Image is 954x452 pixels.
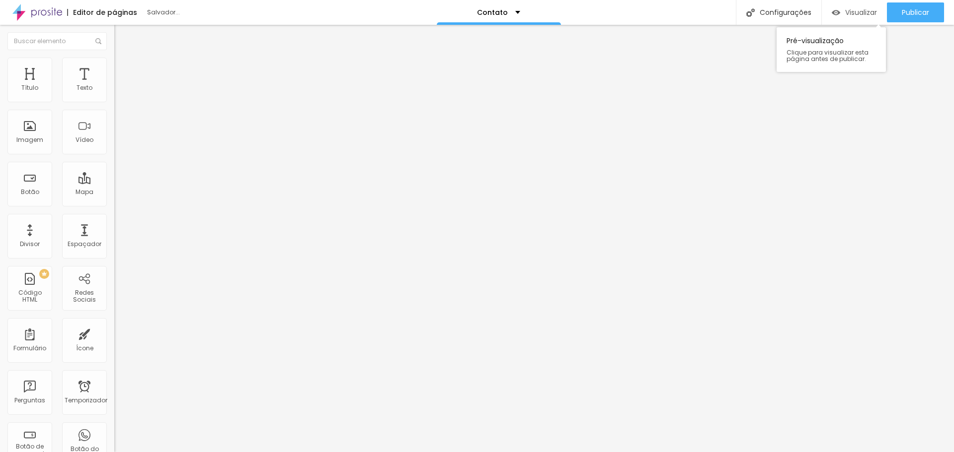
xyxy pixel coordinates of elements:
[746,8,755,17] img: Ícone
[65,396,107,404] font: Temporizador
[13,344,46,352] font: Formulário
[18,288,42,304] font: Código HTML
[787,48,869,63] font: Clique para visualizar esta página antes de publicar.
[887,2,944,22] button: Publicar
[73,288,96,304] font: Redes Sociais
[114,25,954,452] iframe: Editor
[14,396,45,404] font: Perguntas
[20,240,40,248] font: Divisor
[21,83,38,92] font: Título
[477,7,508,17] font: Contato
[68,240,101,248] font: Espaçador
[76,188,93,196] font: Mapa
[7,32,107,50] input: Buscar elemento
[76,135,93,144] font: Vídeo
[902,7,929,17] font: Publicar
[760,7,811,17] font: Configurações
[21,188,39,196] font: Botão
[832,8,840,17] img: view-1.svg
[95,38,101,44] img: Ícone
[77,83,92,92] font: Texto
[845,7,877,17] font: Visualizar
[147,8,180,16] font: Salvador...
[16,135,43,144] font: Imagem
[822,2,887,22] button: Visualizar
[787,36,844,46] font: Pré-visualização
[73,7,137,17] font: Editor de páginas
[76,344,93,352] font: Ícone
